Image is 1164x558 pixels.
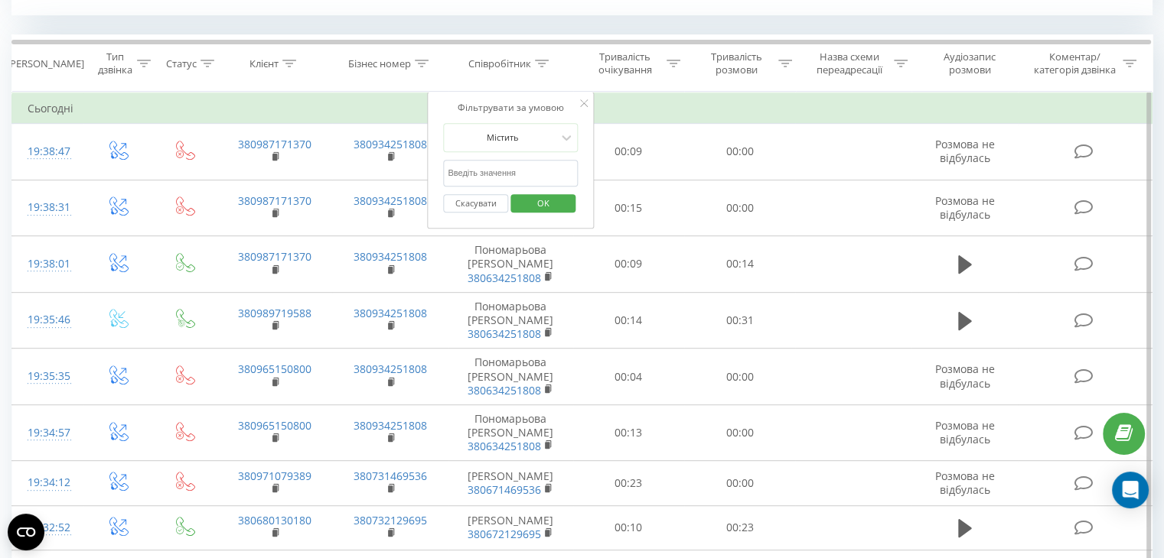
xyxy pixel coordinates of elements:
div: Аудіозапис розмови [925,50,1015,76]
input: Введіть значення [443,160,578,187]
a: 380965150800 [238,418,311,433]
a: 380965150800 [238,362,311,376]
a: 380680130180 [238,513,311,527]
td: 00:00 [684,349,795,405]
a: 380732129695 [354,513,427,527]
span: Розмова не відбулась [935,193,995,222]
td: Сьогодні [12,93,1153,124]
button: Open CMP widget [8,514,44,550]
td: 00:14 [573,292,684,349]
a: 380989719588 [238,306,311,320]
td: 00:23 [573,461,684,505]
a: 380672129695 [468,527,541,541]
td: 00:31 [684,292,795,349]
a: 380934251808 [354,193,427,208]
div: 19:35:46 [28,305,68,335]
div: [PERSON_NAME] [7,57,84,70]
td: 00:00 [684,124,795,180]
td: 00:00 [684,404,795,461]
a: 380987171370 [238,193,311,208]
a: 380934251808 [354,137,427,151]
span: Розмова не відбулась [935,418,995,446]
a: 380634251808 [468,439,541,453]
span: Розмова не відбулась [935,469,995,497]
div: Тип дзвінка [96,50,132,76]
td: [PERSON_NAME] [448,505,573,550]
button: Скасувати [443,194,508,213]
span: Розмова не відбулась [935,137,995,165]
div: Фільтрувати за умовою [443,100,578,115]
td: 00:00 [684,461,795,505]
a: 380634251808 [468,326,541,341]
td: Пономарьова [PERSON_NAME] [448,404,573,461]
div: Клієнт [249,57,279,70]
td: 00:04 [573,349,684,405]
td: 00:09 [573,124,684,180]
div: Тривалість очікування [587,50,664,76]
td: 00:14 [684,236,795,293]
a: 380934251808 [354,418,427,433]
td: 00:10 [573,505,684,550]
span: Розмова не відбулась [935,362,995,390]
div: 19:38:47 [28,137,68,167]
td: 00:09 [573,236,684,293]
a: 380634251808 [468,271,541,285]
a: 380987171370 [238,249,311,264]
td: Пономарьова [PERSON_NAME] [448,292,573,349]
div: 19:35:35 [28,362,68,391]
div: 19:38:31 [28,193,68,222]
div: 19:34:12 [28,468,68,498]
a: 380934251808 [354,306,427,320]
td: 00:23 [684,505,795,550]
a: 380987171370 [238,137,311,151]
td: 00:00 [684,180,795,236]
span: OK [522,191,565,215]
div: 19:34:57 [28,418,68,448]
a: 380971079389 [238,469,311,483]
td: [PERSON_NAME] [448,461,573,505]
div: Бізнес номер [348,57,411,70]
a: 380634251808 [468,383,541,397]
button: OK [510,194,575,213]
div: Статус [166,57,197,70]
div: 19:38:01 [28,249,68,279]
a: 380934251808 [354,249,427,264]
td: 00:13 [573,404,684,461]
div: Назва схеми переадресації [810,50,890,76]
td: 00:15 [573,180,684,236]
div: Тривалість розмови [698,50,774,76]
td: Пономарьова [PERSON_NAME] [448,236,573,293]
div: Open Intercom Messenger [1112,472,1149,508]
td: Пономарьова [PERSON_NAME] [448,349,573,405]
div: Коментар/категорія дзвінка [1029,50,1119,76]
div: 19:32:52 [28,513,68,543]
a: 380671469536 [468,482,541,497]
a: 380731469536 [354,469,427,483]
div: Співробітник [468,57,531,70]
a: 380934251808 [354,362,427,376]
